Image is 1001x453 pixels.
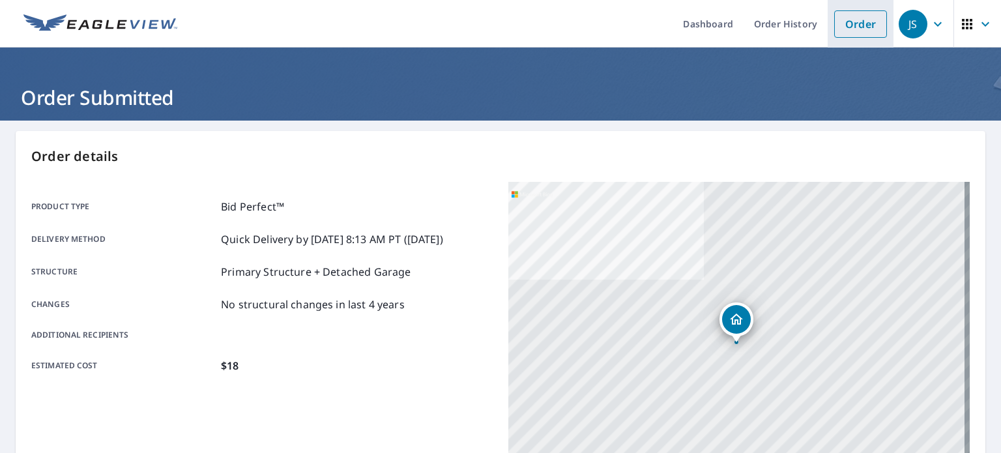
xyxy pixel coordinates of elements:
[31,231,216,247] p: Delivery method
[31,264,216,280] p: Structure
[16,84,985,111] h1: Order Submitted
[221,297,405,312] p: No structural changes in last 4 years
[221,264,411,280] p: Primary Structure + Detached Garage
[719,302,753,343] div: Dropped pin, building 1, Residential property, 107 Bonnie Ln Pelzer, SC 29669
[31,297,216,312] p: Changes
[221,231,443,247] p: Quick Delivery by [DATE] 8:13 AM PT ([DATE])
[31,147,970,166] p: Order details
[834,10,887,38] a: Order
[31,199,216,214] p: Product type
[221,358,239,373] p: $18
[221,199,284,214] p: Bid Perfect™
[31,329,216,341] p: Additional recipients
[899,10,927,38] div: JS
[31,358,216,373] p: Estimated cost
[23,14,177,34] img: EV Logo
